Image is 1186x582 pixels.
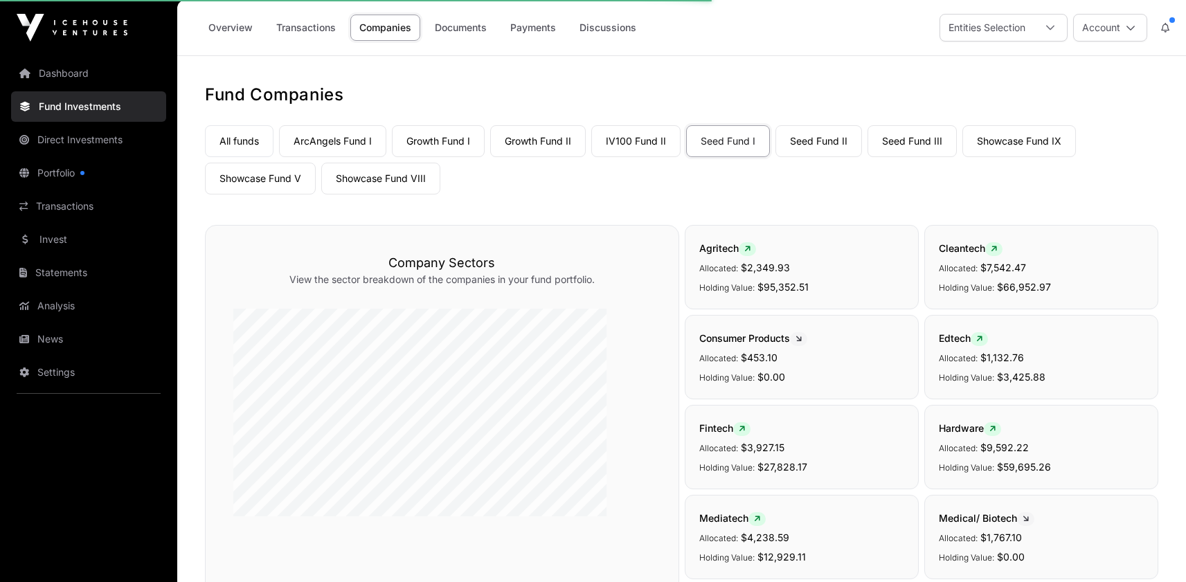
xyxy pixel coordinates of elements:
[939,282,994,293] span: Holding Value:
[392,125,485,157] a: Growth Fund I
[490,125,586,157] a: Growth Fund II
[205,84,1158,106] h1: Fund Companies
[997,461,1051,473] span: $59,695.26
[741,262,790,273] span: $2,349.93
[997,551,1025,563] span: $0.00
[199,15,262,41] a: Overview
[939,533,978,543] span: Allocated:
[233,273,651,287] p: View the sector breakdown of the companies in your fund portfolio.
[1073,14,1147,42] button: Account
[757,281,809,293] span: $95,352.51
[741,531,789,543] span: $4,238.59
[699,422,751,434] span: Fintech
[699,533,738,543] span: Allocated:
[699,512,766,524] span: Mediatech
[591,125,681,157] a: IV100 Fund II
[426,15,496,41] a: Documents
[939,242,1003,254] span: Cleantech
[699,353,738,363] span: Allocated:
[11,158,166,188] a: Portfolio
[11,91,166,122] a: Fund Investments
[741,442,784,453] span: $3,927.15
[699,242,756,254] span: Agritech
[757,461,807,473] span: $27,828.17
[757,371,785,383] span: $0.00
[997,371,1045,383] span: $3,425.88
[11,257,166,288] a: Statements
[775,125,862,157] a: Seed Fund II
[11,291,166,321] a: Analysis
[279,125,386,157] a: ArcAngels Fund I
[939,353,978,363] span: Allocated:
[939,462,994,473] span: Holding Value:
[686,125,770,157] a: Seed Fund I
[939,512,1034,524] span: Medical/ Biotech
[267,15,345,41] a: Transactions
[699,443,738,453] span: Allocated:
[980,442,1029,453] span: $9,592.22
[939,443,978,453] span: Allocated:
[1117,516,1186,582] iframe: Chat Widget
[570,15,645,41] a: Discussions
[11,58,166,89] a: Dashboard
[11,324,166,354] a: News
[205,163,316,194] a: Showcase Fund V
[997,281,1051,293] span: $66,952.97
[939,552,994,563] span: Holding Value:
[699,332,807,344] span: Consumer Products
[741,352,778,363] span: $453.10
[350,15,420,41] a: Companies
[233,253,651,273] h3: Company Sectors
[980,531,1022,543] span: $1,767.10
[757,551,806,563] span: $12,929.11
[980,352,1024,363] span: $1,132.76
[939,372,994,383] span: Holding Value:
[699,263,738,273] span: Allocated:
[868,125,957,157] a: Seed Fund III
[699,282,755,293] span: Holding Value:
[939,263,978,273] span: Allocated:
[699,552,755,563] span: Holding Value:
[980,262,1026,273] span: $7,542.47
[939,332,988,344] span: Edtech
[11,125,166,155] a: Direct Investments
[699,372,755,383] span: Holding Value:
[17,14,127,42] img: Icehouse Ventures Logo
[205,125,273,157] a: All funds
[11,191,166,221] a: Transactions
[940,15,1034,41] div: Entities Selection
[11,224,166,255] a: Invest
[699,462,755,473] span: Holding Value:
[11,357,166,388] a: Settings
[321,163,440,194] a: Showcase Fund VIII
[939,422,1001,434] span: Hardware
[501,15,565,41] a: Payments
[962,125,1076,157] a: Showcase Fund IX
